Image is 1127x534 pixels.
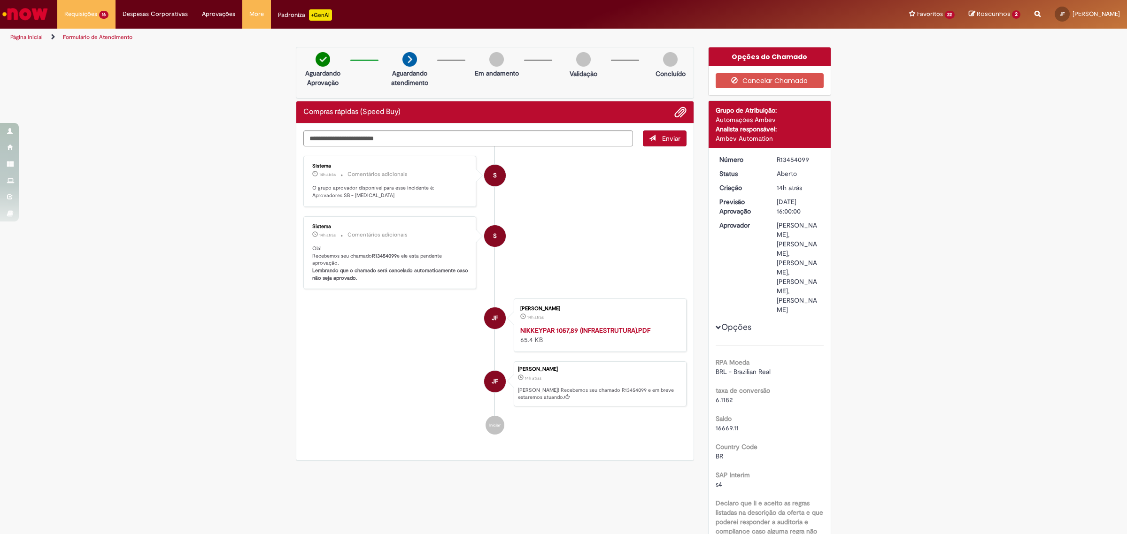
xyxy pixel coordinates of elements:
[570,69,597,78] p: Validação
[64,9,97,19] span: Requisições
[709,47,831,66] div: Opções do Chamado
[663,52,678,67] img: img-circle-grey.png
[527,314,544,320] span: 14h atrás
[716,124,824,134] div: Analista responsável:
[316,52,330,67] img: check-circle-green.png
[309,9,332,21] p: +GenAi
[99,11,108,19] span: 16
[656,69,686,78] p: Concluído
[10,33,43,41] a: Página inicial
[716,386,770,395] b: taxa de conversão
[1,5,49,23] img: ServiceNow
[312,163,469,169] div: Sistema
[493,225,497,247] span: S
[716,452,723,460] span: BR
[303,130,633,147] textarea: Digite sua mensagem aqui...
[484,165,506,186] div: System
[716,442,757,451] b: Country Code
[372,252,397,259] b: R13454099
[312,224,469,229] div: Sistema
[716,367,771,376] span: BRL - Brazilian Real
[777,197,820,216] div: [DATE] 16:00:00
[312,245,469,282] p: Olá! Recebemos seu chamado e ele esta pendente aprovação.
[662,134,680,143] span: Enviar
[716,106,824,115] div: Grupo de Atribuição:
[489,52,504,67] img: img-circle-grey.png
[716,480,722,488] span: s4
[312,267,470,282] b: Lembrando que o chamado será cancelado automaticamente caso não seja aprovado.
[716,414,732,423] b: Saldo
[63,33,132,41] a: Formulário de Atendimento
[484,307,506,329] div: Jose Carlos Dos Santos Filho
[202,9,235,19] span: Aprovações
[303,361,687,406] li: Jose Carlos Dos Santos Filho
[319,172,336,177] time: 27/08/2025 18:03:03
[492,370,498,393] span: JF
[484,371,506,392] div: Jose Carlos Dos Santos Filho
[945,11,955,19] span: 22
[716,358,749,366] b: RPA Moeda
[716,115,824,124] div: Automações Ambev
[7,29,744,46] ul: Trilhas de página
[712,221,770,230] dt: Aprovador
[712,155,770,164] dt: Número
[525,375,541,381] span: 14h atrás
[303,108,401,116] h2: Compras rápidas (Speed Buy) Histórico de tíquete
[969,10,1020,19] a: Rascunhos
[674,106,687,118] button: Adicionar anexos
[1012,10,1020,19] span: 2
[520,326,650,335] a: NIKKEYPAR 1057,89 (INFRAESTRUTURA).PDF
[712,197,770,216] dt: Previsão Aprovação
[484,225,506,247] div: System
[347,231,408,239] small: Comentários adicionais
[712,169,770,178] dt: Status
[518,366,681,372] div: [PERSON_NAME]
[520,326,677,344] div: 65.4 KB
[716,73,824,88] button: Cancelar Chamado
[525,375,541,381] time: 27/08/2025 18:02:48
[300,69,346,87] p: Aguardando Aprovação
[712,183,770,192] dt: Criação
[123,9,188,19] span: Despesas Corporativas
[716,424,739,432] span: 16669.11
[312,184,469,199] p: O grupo aprovador disponível para esse incidente é: Aprovadores SB - [MEDICAL_DATA]
[387,69,432,87] p: Aguardando atendimento
[777,183,802,192] span: 14h atrás
[917,9,943,19] span: Favoritos
[716,396,733,404] span: 6.1182
[777,169,820,178] div: Aberto
[1073,10,1120,18] span: [PERSON_NAME]
[777,183,820,192] div: 27/08/2025 18:02:48
[777,183,802,192] time: 27/08/2025 18:02:48
[643,130,687,146] button: Enviar
[475,69,519,78] p: Em andamento
[716,134,824,143] div: Ambev Automation
[777,221,820,314] div: [PERSON_NAME], [PERSON_NAME], [PERSON_NAME], [PERSON_NAME], [PERSON_NAME]
[527,314,544,320] time: 27/08/2025 18:02:45
[977,9,1011,18] span: Rascunhos
[402,52,417,67] img: arrow-next.png
[518,387,681,401] p: [PERSON_NAME]! Recebemos seu chamado R13454099 e em breve estaremos atuando.
[716,471,750,479] b: SAP Interim
[520,306,677,312] div: [PERSON_NAME]
[303,146,687,444] ul: Histórico de tíquete
[347,170,408,178] small: Comentários adicionais
[777,155,820,164] div: R13454099
[319,232,336,238] time: 27/08/2025 18:03:00
[1060,11,1065,17] span: JF
[493,164,497,187] span: S
[492,307,498,329] span: JF
[319,172,336,177] span: 14h atrás
[319,232,336,238] span: 14h atrás
[249,9,264,19] span: More
[278,9,332,21] div: Padroniza
[576,52,591,67] img: img-circle-grey.png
